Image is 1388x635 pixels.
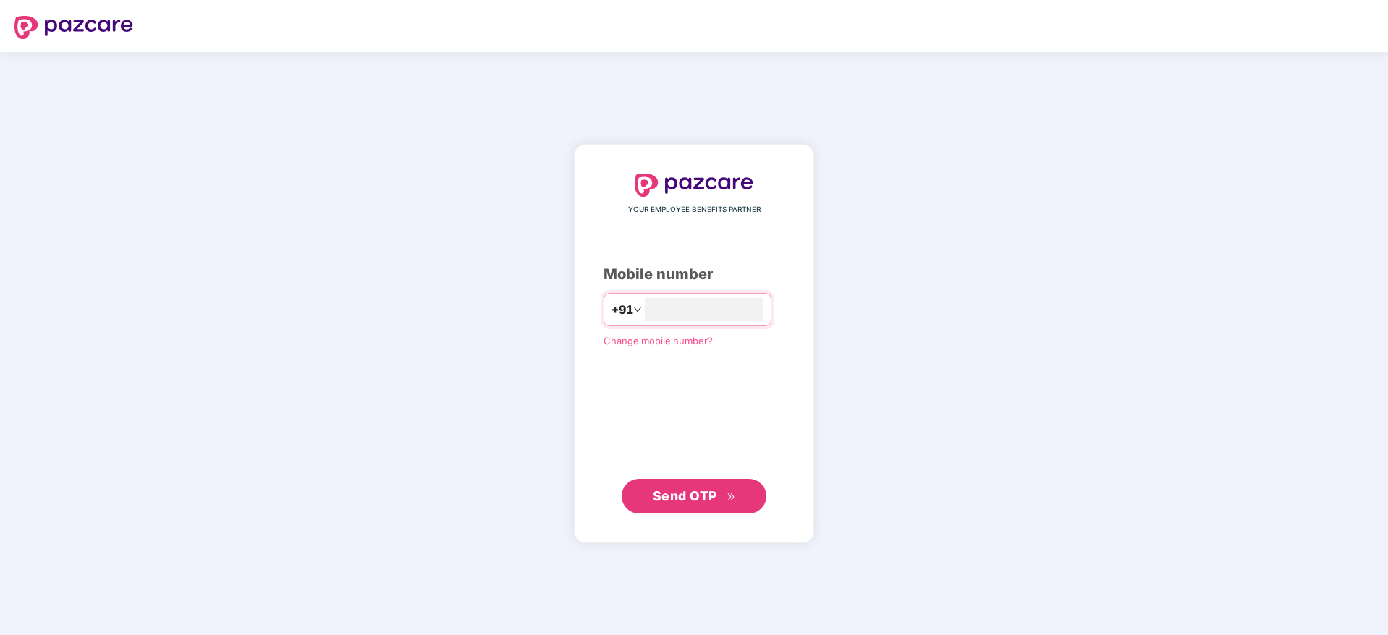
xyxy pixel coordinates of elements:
[628,204,761,216] span: YOUR EMPLOYEE BENEFITS PARTNER
[633,305,642,314] span: down
[604,335,713,346] a: Change mobile number?
[604,263,784,286] div: Mobile number
[653,488,717,503] span: Send OTP
[635,174,753,197] img: logo
[622,479,766,513] button: Send OTPdouble-right
[727,493,736,502] span: double-right
[612,301,633,319] span: +91
[14,16,133,39] img: logo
